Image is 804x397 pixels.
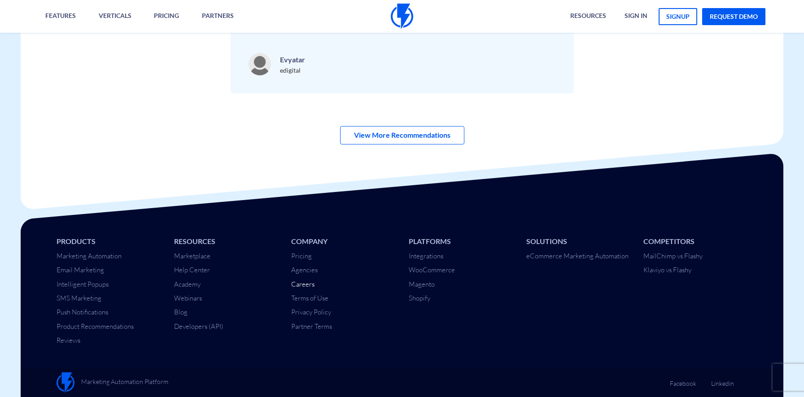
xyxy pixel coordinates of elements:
a: Facebook [670,372,696,388]
li: Products [57,236,161,247]
a: SMS Marketing [57,294,101,302]
img: Flashy [57,372,74,393]
a: View More Recommendations [340,126,464,144]
a: signup [659,8,697,25]
a: Privacy Policy [291,308,331,316]
p: Evyatar [280,53,305,66]
li: Competitors [643,236,747,247]
a: Developers (API) [174,322,223,331]
a: Terms of Use [291,294,328,302]
a: Linkedin [711,372,734,388]
a: Careers [291,280,315,288]
a: MailChimp vs Flashy [643,252,703,260]
a: Integrations [409,252,443,260]
li: Resources [174,236,278,247]
a: Magento [409,280,435,288]
a: Pricing [291,252,312,260]
a: Marketplace [174,252,210,260]
a: Klaviyo vs Flashy [643,266,691,274]
span: edigital [280,66,301,74]
a: Webinars [174,294,202,302]
a: Marketing Automation [57,252,122,260]
a: Reviews [57,336,80,345]
a: Agencies [291,266,318,274]
a: Partner Terms [291,322,332,331]
img: unknown-user.jpg [249,53,271,75]
li: Platforms [409,236,513,247]
li: Solutions [526,236,630,247]
a: Help Center [174,266,210,274]
a: Blog [174,308,188,316]
a: Intelligent Popups [57,280,109,288]
a: Email Marketing [57,266,104,274]
a: eCommerce Marketing Automation [526,252,629,260]
a: Product Recommendations [57,322,134,331]
a: WooCommerce [409,266,455,274]
a: Marketing Automation Platform [57,372,168,393]
a: Academy [174,280,201,288]
li: Company [291,236,395,247]
a: Shopify [409,294,430,302]
a: request demo [702,8,765,25]
a: Push Notifications [57,308,108,316]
